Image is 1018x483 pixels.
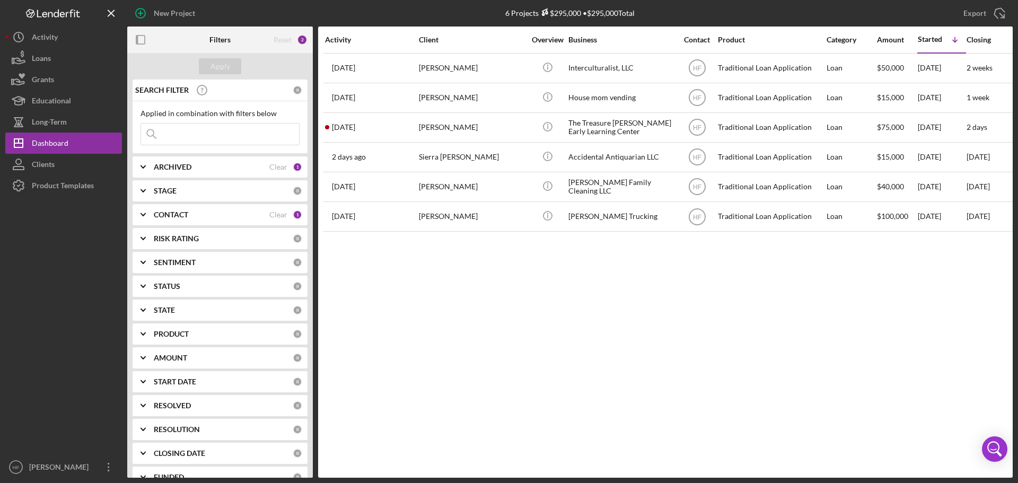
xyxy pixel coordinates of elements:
div: [PERSON_NAME] Family Cleaning LLC [568,173,674,201]
div: Overview [528,36,567,44]
b: CLOSING DATE [154,449,205,458]
div: Traditional Loan Application [718,113,824,142]
time: 1 week [967,93,989,102]
div: Loan [827,203,876,231]
div: Long-Term [32,111,67,135]
button: Activity [5,27,122,48]
div: Product Templates [32,175,94,199]
span: $75,000 [877,122,904,131]
span: $100,000 [877,212,908,221]
div: Contact [677,36,717,44]
b: STATE [154,306,175,314]
div: $295,000 [539,8,581,17]
div: 1 [293,162,302,172]
div: 1 [293,210,302,219]
div: 0 [293,85,302,95]
text: HF [693,183,701,191]
div: Activity [325,36,418,44]
text: HF [693,213,701,221]
div: Clear [269,163,287,171]
button: Loans [5,48,122,69]
div: [PERSON_NAME] [419,173,525,201]
b: PRODUCT [154,330,189,338]
div: Accidental Antiquarian LLC [568,143,674,171]
div: House mom vending [568,84,674,112]
time: 2025-09-12 18:30 [332,182,355,191]
div: Business [568,36,674,44]
div: New Project [154,3,195,24]
b: ARCHIVED [154,163,191,171]
b: CONTACT [154,210,188,219]
div: [DATE] [918,113,966,142]
b: SENTIMENT [154,258,196,267]
time: 2025-07-17 19:59 [332,212,355,221]
time: [DATE] [967,152,990,161]
div: [PERSON_NAME] [419,54,525,82]
div: Activity [32,27,58,50]
div: 0 [293,186,302,196]
div: Loans [32,48,51,72]
div: Traditional Loan Application [718,203,824,231]
time: 2025-10-05 21:01 [332,123,355,131]
div: Export [963,3,986,24]
div: The Treasure [PERSON_NAME] Early Learning Center [568,113,674,142]
div: Loan [827,173,876,201]
div: Client [419,36,525,44]
button: Long-Term [5,111,122,133]
b: START DATE [154,377,196,386]
div: Loan [827,143,876,171]
b: RISK RATING [154,234,199,243]
button: HF[PERSON_NAME] [5,456,122,478]
div: [PERSON_NAME] [419,84,525,112]
a: Dashboard [5,133,122,154]
div: 0 [293,377,302,387]
span: $50,000 [877,63,904,72]
div: [DATE] [918,173,966,201]
div: Traditional Loan Application [718,173,824,201]
time: [DATE] [967,212,990,221]
time: 2 weeks [967,63,993,72]
button: Educational [5,90,122,111]
text: HF [693,65,701,72]
div: 0 [293,282,302,291]
div: 0 [293,305,302,315]
time: 2025-10-06 19:03 [332,64,355,72]
div: Open Intercom Messenger [982,436,1007,462]
button: Apply [199,58,241,74]
button: New Project [127,3,206,24]
div: Applied in combination with filters below [141,109,300,118]
div: Product [718,36,824,44]
div: 2 [297,34,308,45]
span: $40,000 [877,182,904,191]
div: [PERSON_NAME] [27,456,95,480]
div: [DATE] [918,54,966,82]
div: 0 [293,472,302,482]
div: [DATE] [918,84,966,112]
b: Filters [209,36,231,44]
b: RESOLUTION [154,425,200,434]
div: Reset [274,36,292,44]
button: Grants [5,69,122,90]
b: STAGE [154,187,177,195]
div: 0 [293,449,302,458]
div: Clear [269,210,287,219]
div: Traditional Loan Application [718,143,824,171]
text: HF [693,154,701,161]
span: $15,000 [877,152,904,161]
div: Dashboard [32,133,68,156]
div: Category [827,36,876,44]
div: 0 [293,353,302,363]
div: Traditional Loan Application [718,54,824,82]
b: STATUS [154,282,180,291]
div: 6 Projects • $295,000 Total [505,8,635,17]
button: Product Templates [5,175,122,196]
button: Export [953,3,1013,24]
div: Clients [32,154,55,178]
div: 0 [293,234,302,243]
span: $15,000 [877,93,904,102]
